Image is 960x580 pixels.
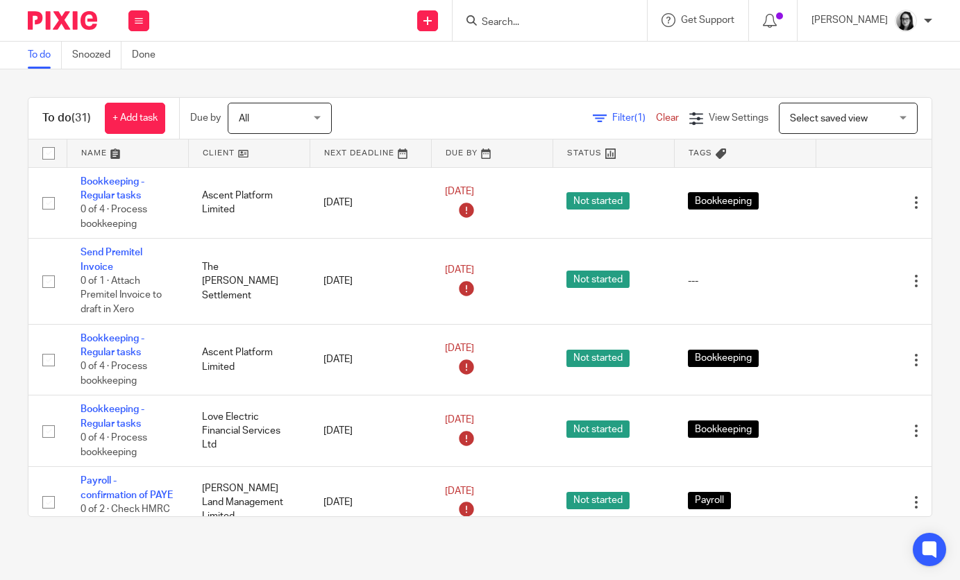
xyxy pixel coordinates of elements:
[310,395,431,467] td: [DATE]
[445,265,474,275] span: [DATE]
[811,13,888,27] p: [PERSON_NAME]
[28,42,62,69] a: To do
[81,362,147,386] span: 0 of 4 · Process bookkeeping
[445,187,474,196] span: [DATE]
[81,404,144,428] a: Bookkeeping - Regular tasks
[445,415,474,425] span: [DATE]
[72,42,121,69] a: Snoozed
[634,113,646,123] span: (1)
[81,334,144,357] a: Bookkeeping - Regular tasks
[71,112,91,123] span: (31)
[656,113,679,123] a: Clear
[688,420,759,438] span: Bookkeeping
[895,10,917,32] img: Profile%20photo.jpeg
[445,486,474,496] span: [DATE]
[790,114,868,123] span: Select saved view
[239,114,249,123] span: All
[42,111,91,126] h1: To do
[188,395,310,467] td: Love Electric Financial Services Ltd
[28,11,97,30] img: Pixie
[689,149,712,157] span: Tags
[688,350,759,367] span: Bookkeeping
[188,239,310,324] td: The [PERSON_NAME] Settlement
[688,274,802,288] div: ---
[480,17,605,29] input: Search
[566,492,630,509] span: Not started
[105,103,165,134] a: + Add task
[190,111,221,125] p: Due by
[310,324,431,395] td: [DATE]
[132,42,166,69] a: Done
[688,192,759,210] span: Bookkeeping
[188,167,310,239] td: Ascent Platform Limited
[188,324,310,395] td: Ascent Platform Limited
[81,476,173,500] a: Payroll - confirmation of PAYE
[310,167,431,239] td: [DATE]
[81,205,147,229] span: 0 of 4 · Process bookkeeping
[188,467,310,538] td: [PERSON_NAME] Land Management Limited
[566,271,630,288] span: Not started
[81,433,147,457] span: 0 of 4 · Process bookkeeping
[81,177,144,201] a: Bookkeeping - Regular tasks
[566,420,630,438] span: Not started
[709,113,768,123] span: View Settings
[310,239,431,324] td: [DATE]
[566,350,630,367] span: Not started
[681,15,734,25] span: Get Support
[81,276,162,314] span: 0 of 1 · Attach Premitel Invoice to draft in Xero
[81,504,170,529] span: 0 of 2 · Check HMRC platform
[612,113,656,123] span: Filter
[445,343,474,353] span: [DATE]
[566,192,630,210] span: Not started
[81,248,142,271] a: Send Premitel Invoice
[688,492,731,509] span: Payroll
[310,467,431,538] td: [DATE]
